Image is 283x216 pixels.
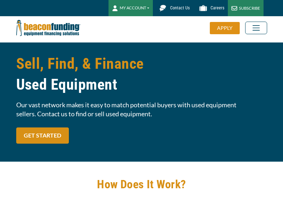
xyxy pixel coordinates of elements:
[16,127,69,144] a: GET STARTED
[153,2,193,14] a: Contact Us
[16,16,80,40] img: Beacon Funding Corporation logo
[245,22,267,34] button: Toggle navigation
[16,100,267,118] span: Our vast network makes it easy to match potential buyers with used equipment sellers. Contact us ...
[170,5,190,10] span: Contact Us
[197,2,209,14] img: Beacon Funding Careers
[16,53,267,95] h1: Sell, Find, & Finance
[16,74,267,95] span: Used Equipment
[211,5,224,10] span: Careers
[210,22,240,34] div: APPLY
[156,2,169,14] img: Beacon Funding chat
[193,2,228,14] a: Careers
[16,176,267,193] h2: How Does It Work?
[210,22,245,34] a: APPLY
